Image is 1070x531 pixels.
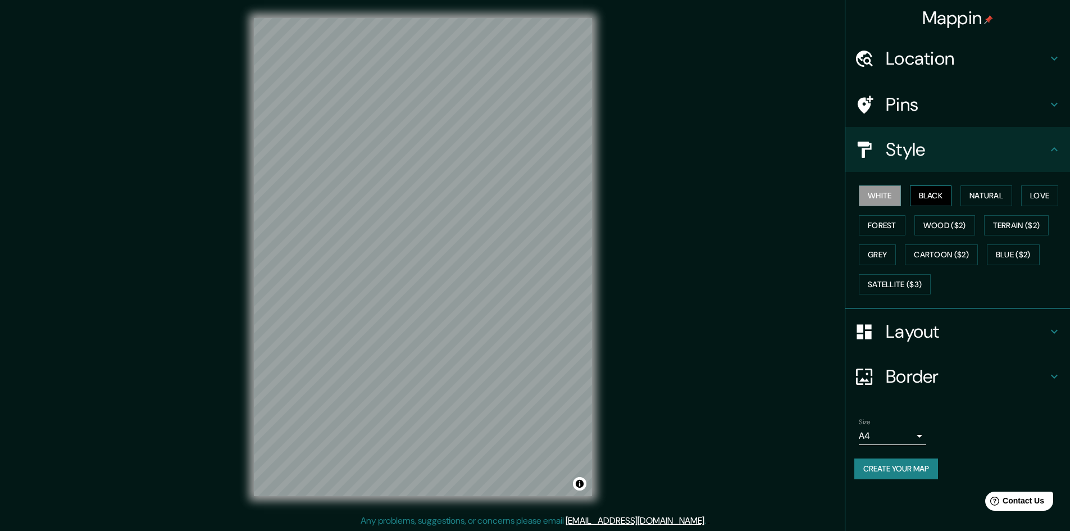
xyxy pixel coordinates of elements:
[845,354,1070,399] div: Border
[886,93,1048,116] h4: Pins
[886,138,1048,161] h4: Style
[886,47,1048,70] h4: Location
[566,515,704,527] a: [EMAIL_ADDRESS][DOMAIN_NAME]
[708,514,710,528] div: .
[914,215,975,236] button: Wood ($2)
[1021,185,1058,206] button: Love
[845,309,1070,354] div: Layout
[970,487,1058,519] iframe: Help widget launcher
[706,514,708,528] div: .
[859,244,896,265] button: Grey
[960,185,1012,206] button: Natural
[910,185,952,206] button: Black
[922,7,994,29] h4: Mappin
[845,36,1070,81] div: Location
[573,477,586,491] button: Toggle attribution
[886,365,1048,388] h4: Border
[859,274,931,295] button: Satellite ($3)
[859,185,901,206] button: White
[859,215,905,236] button: Forest
[845,82,1070,127] div: Pins
[905,244,978,265] button: Cartoon ($2)
[859,427,926,445] div: A4
[987,244,1040,265] button: Blue ($2)
[984,215,1049,236] button: Terrain ($2)
[854,459,938,479] button: Create your map
[361,514,706,528] p: Any problems, suggestions, or concerns please email .
[886,320,1048,343] h4: Layout
[859,417,871,427] label: Size
[254,18,592,496] canvas: Map
[845,127,1070,172] div: Style
[984,15,993,24] img: pin-icon.png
